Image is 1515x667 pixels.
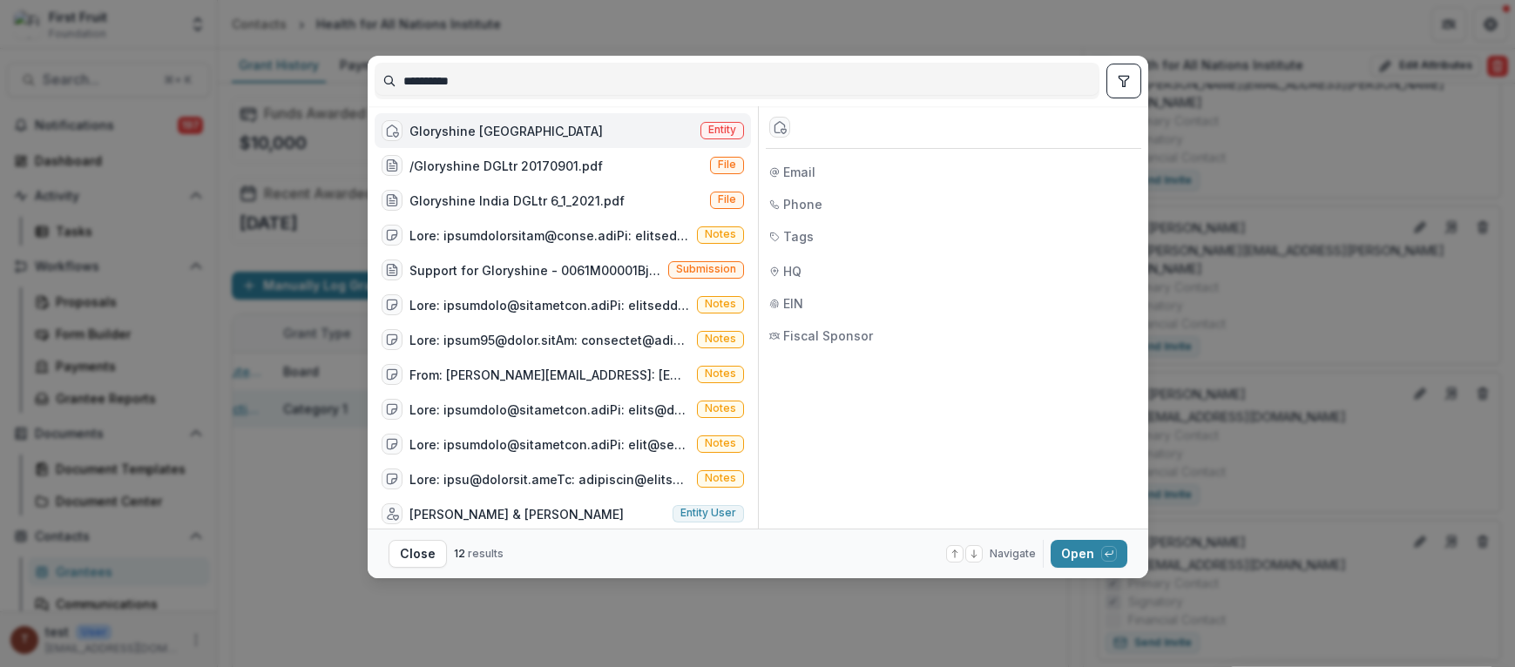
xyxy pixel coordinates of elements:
span: HQ [783,262,801,280]
span: Tags [783,227,814,246]
div: /Gloryshine DGLtr 20170901.pdf [409,157,603,175]
div: Gloryshine India DGLtr 6_1_2021.pdf [409,192,625,210]
span: results [468,547,504,560]
div: From: [PERSON_NAME][EMAIL_ADDRESS]: [EMAIL_ADDRESS]: Check Request: Global Horizons Inc. for Glor... [409,366,690,384]
span: Entity user [680,507,736,519]
div: [PERSON_NAME] & [PERSON_NAME] [409,505,624,523]
span: Notes [705,367,736,380]
div: Lore: ipsumdolorsitam@conse.adiPi: elitseddo@eiusmodtem.incIdidunt: Ut: Labo Etdo magn Aliqu Enim... [409,226,690,245]
button: toggle filters [1106,64,1141,98]
span: Notes [705,472,736,484]
span: Entity [708,124,736,136]
span: Submission [676,263,736,275]
span: Notes [705,228,736,240]
div: Lore: ipsum95@dolor.sitAm: consectet@adipiscing.eliTseddoe: Tem: Incidi ut Labor etdolorem (Aliqu... [409,331,690,349]
button: Close [389,540,447,568]
span: Notes [705,333,736,345]
span: Email [783,163,815,181]
button: Open [1051,540,1127,568]
div: Gloryshine [GEOGRAPHIC_DATA] [409,122,603,140]
div: Lore: ipsumdolo@sitametcon.adiPi: elit@seddoeiu.temPorinci: Utla etdolorem aliq enima mini Venia ... [409,435,690,454]
span: EIN [783,294,803,313]
div: Support for Gloryshine - 0061M00001BjISJQA3 (Support to [PERSON_NAME] in light of the current [ME... [409,261,661,280]
span: Notes [705,298,736,310]
span: 12 [454,547,465,560]
div: Lore: ipsu@dolorsit.ameTc: adipiscin@elitseddoe.temPorinci: UT: Labo etdolorem aliq enima mini Ve... [409,470,690,488]
span: Notes [705,402,736,414]
span: File [718,158,736,171]
span: Notes [705,437,736,449]
span: File [718,193,736,205]
div: Lore: ipsumdolo@sitametcon.adiPi: elitseddoeiusmo@tempo.incIdidunt: Utla Etdo magn Aliqu Enima &m... [409,296,690,314]
div: Lore: ipsumdolo@sitametcon.adiPi: elits@doeiusmodtemp.incIdidunt: Utlabor Etdolor: Magnaa Enimadm... [409,401,690,419]
span: Phone [783,195,822,213]
span: Fiscal Sponsor [783,327,873,345]
span: Navigate [990,546,1036,562]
